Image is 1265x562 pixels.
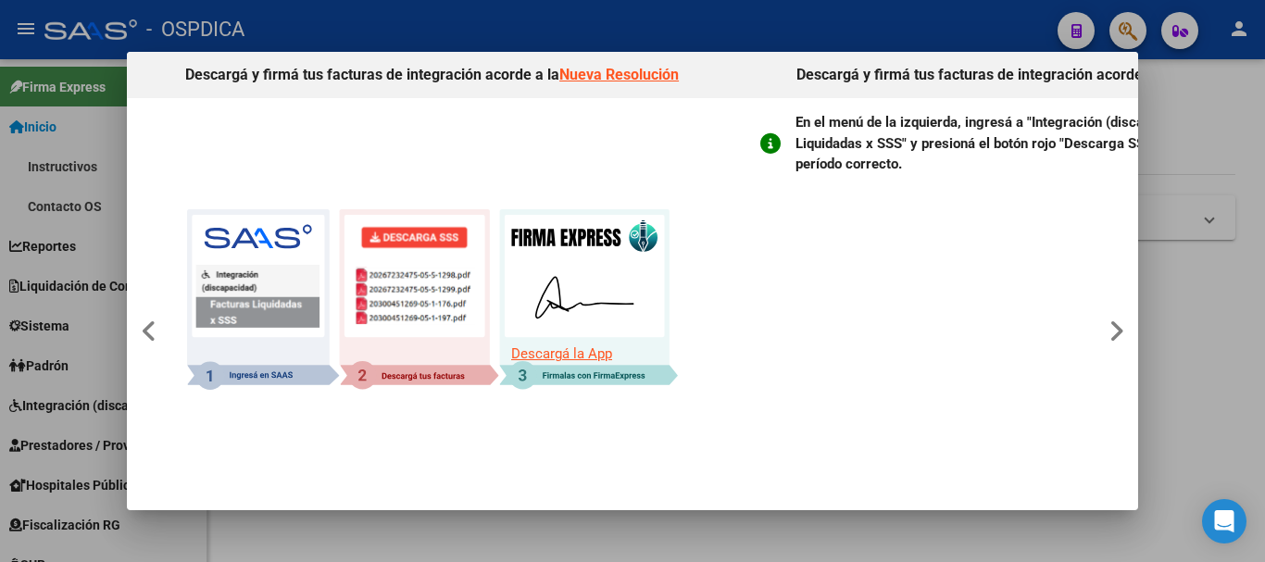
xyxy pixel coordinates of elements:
div: Open Intercom Messenger [1202,499,1246,543]
a: Nueva Resolución [559,66,679,83]
h4: Descargá y firmá tus facturas de integración acorde a la [127,52,738,98]
a: Descargá la App [511,345,612,362]
img: Logo Firma Express [187,209,678,390]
